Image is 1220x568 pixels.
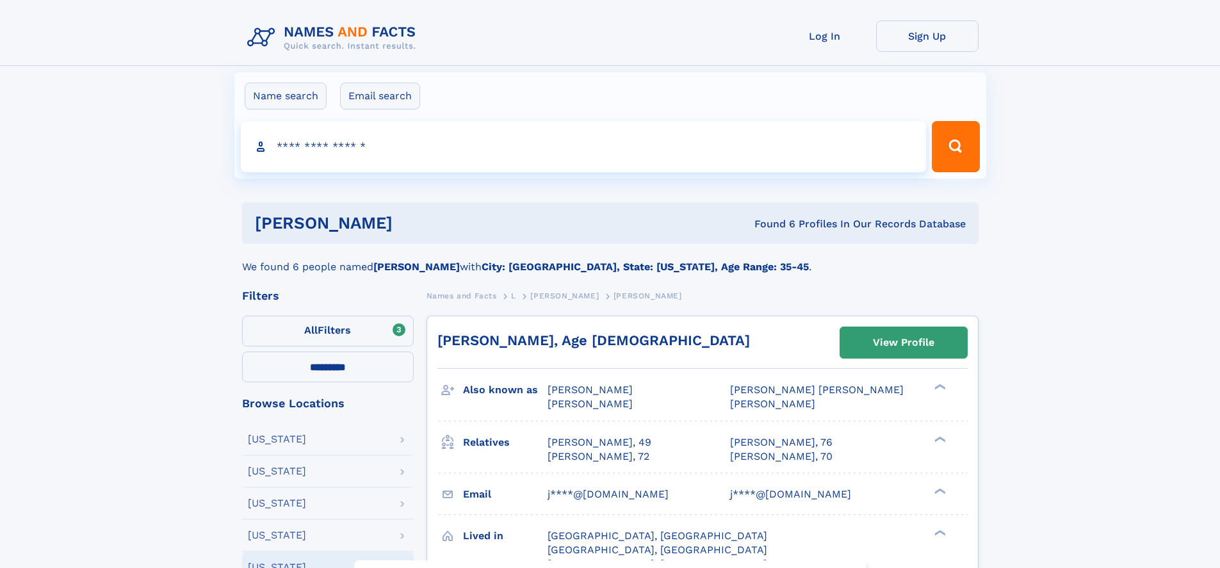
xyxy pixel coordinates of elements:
[730,450,833,464] a: [PERSON_NAME], 70
[437,332,750,348] a: [PERSON_NAME], Age [DEMOGRAPHIC_DATA]
[931,528,947,537] div: ❯
[242,20,427,55] img: Logo Names and Facts
[730,435,833,450] a: [PERSON_NAME], 76
[304,324,318,336] span: All
[931,487,947,495] div: ❯
[242,398,414,409] div: Browse Locations
[248,466,306,476] div: [US_STATE]
[548,384,633,396] span: [PERSON_NAME]
[242,244,979,275] div: We found 6 people named with .
[482,261,809,273] b: City: [GEOGRAPHIC_DATA], State: [US_STATE], Age Range: 35-45
[511,288,516,304] a: L
[463,525,548,547] h3: Lived in
[242,290,414,302] div: Filters
[255,215,574,231] h1: [PERSON_NAME]
[931,383,947,391] div: ❯
[548,544,767,556] span: [GEOGRAPHIC_DATA], [GEOGRAPHIC_DATA]
[511,291,516,300] span: L
[932,121,979,172] button: Search Button
[548,450,649,464] a: [PERSON_NAME], 72
[840,327,967,358] a: View Profile
[463,432,548,453] h3: Relatives
[876,20,979,52] a: Sign Up
[248,530,306,540] div: [US_STATE]
[730,384,904,396] span: [PERSON_NAME] [PERSON_NAME]
[730,398,815,410] span: [PERSON_NAME]
[548,398,633,410] span: [PERSON_NAME]
[548,435,651,450] a: [PERSON_NAME], 49
[573,217,966,231] div: Found 6 Profiles In Our Records Database
[530,291,599,300] span: [PERSON_NAME]
[248,434,306,444] div: [US_STATE]
[248,498,306,508] div: [US_STATE]
[530,288,599,304] a: [PERSON_NAME]
[242,316,414,346] label: Filters
[427,288,497,304] a: Names and Facts
[340,83,420,110] label: Email search
[931,435,947,443] div: ❯
[373,261,460,273] b: [PERSON_NAME]
[241,121,927,172] input: search input
[614,291,682,300] span: [PERSON_NAME]
[463,379,548,401] h3: Also known as
[548,530,767,542] span: [GEOGRAPHIC_DATA], [GEOGRAPHIC_DATA]
[245,83,327,110] label: Name search
[873,328,934,357] div: View Profile
[774,20,876,52] a: Log In
[463,483,548,505] h3: Email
